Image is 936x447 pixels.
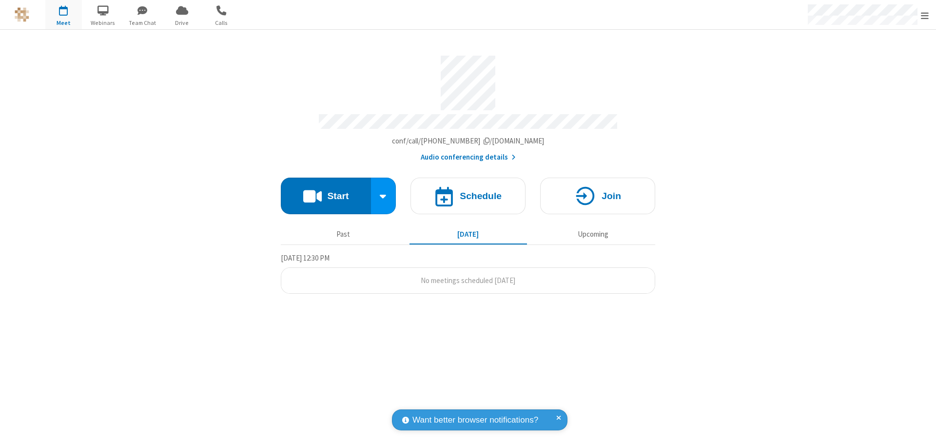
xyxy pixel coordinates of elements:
[85,19,121,27] span: Webinars
[281,48,655,163] section: Account details
[281,178,371,214] button: Start
[392,136,545,147] button: Copy my meeting room linkCopy my meeting room link
[327,191,349,201] h4: Start
[392,136,545,145] span: Copy my meeting room link
[281,252,655,294] section: Today's Meetings
[281,253,330,263] span: [DATE] 12:30 PM
[421,152,516,163] button: Audio conferencing details
[421,276,515,285] span: No meetings scheduled [DATE]
[45,19,82,27] span: Meet
[412,414,538,427] span: Want better browser notifications?
[540,178,655,214] button: Join
[410,178,526,214] button: Schedule
[460,191,502,201] h4: Schedule
[409,225,527,244] button: [DATE]
[15,7,29,22] img: QA Selenium DO NOT DELETE OR CHANGE
[534,225,652,244] button: Upcoming
[285,225,402,244] button: Past
[912,422,929,440] iframe: Chat
[602,191,621,201] h4: Join
[164,19,200,27] span: Drive
[371,178,396,214] div: Start conference options
[124,19,161,27] span: Team Chat
[203,19,240,27] span: Calls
